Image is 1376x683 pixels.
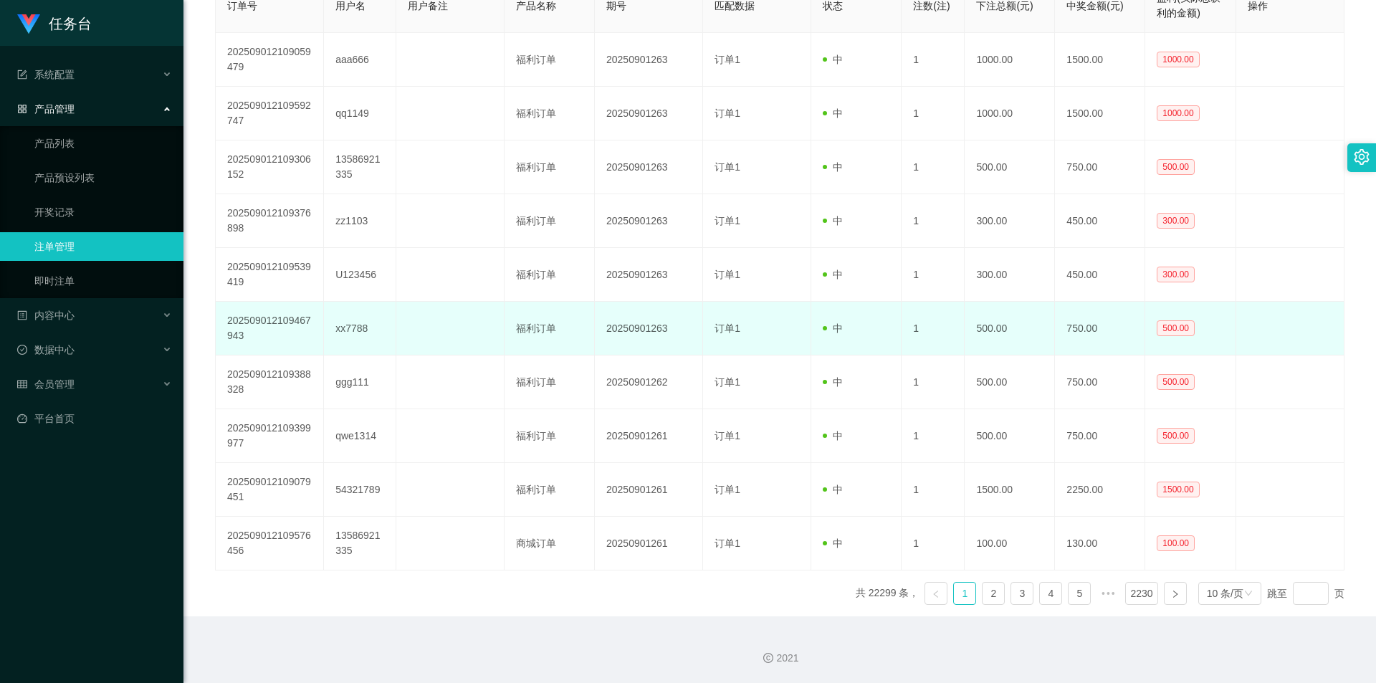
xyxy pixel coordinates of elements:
td: 1 [902,302,965,355]
td: 500.00 [965,355,1055,409]
span: 中 [823,538,843,549]
i: 图标: setting [1354,149,1370,165]
a: 5 [1069,583,1090,604]
span: 500.00 [1157,428,1195,444]
span: 1000.00 [1157,52,1199,67]
span: 100.00 [1157,535,1195,551]
div: 跳至 页 [1267,582,1344,605]
i: 图标: check-circle-o [17,345,27,355]
td: 202509012109059479 [216,33,324,87]
td: 1500.00 [1055,87,1145,140]
td: 750.00 [1055,140,1145,194]
i: 图标: profile [17,310,27,320]
a: 图标: dashboard平台首页 [17,404,172,433]
td: 20250901263 [595,33,703,87]
td: 1 [902,33,965,87]
td: qq1149 [324,87,396,140]
td: 20250901261 [595,463,703,517]
li: 上一页 [924,582,947,605]
li: 共 22299 条， [856,582,919,605]
li: 2230 [1125,582,1157,605]
span: 订单1 [715,269,740,280]
span: 产品管理 [17,103,75,115]
span: 订单1 [715,538,740,549]
td: qwe1314 [324,409,396,463]
td: 13586921335 [324,140,396,194]
a: 产品列表 [34,129,172,158]
li: 2 [982,582,1005,605]
span: 1500.00 [1157,482,1199,497]
td: 202509012109539419 [216,248,324,302]
i: 图标: table [17,379,27,389]
span: 订单1 [715,54,740,65]
td: 13586921335 [324,517,396,570]
td: 202509012109399977 [216,409,324,463]
li: 向后 5 页 [1096,582,1119,605]
td: U123456 [324,248,396,302]
h1: 任务台 [49,1,92,47]
a: 即时注单 [34,267,172,295]
a: 1 [954,583,975,604]
td: 2250.00 [1055,463,1145,517]
td: 450.00 [1055,248,1145,302]
span: 数据中心 [17,344,75,355]
td: 202509012109306152 [216,140,324,194]
td: 1 [902,194,965,248]
i: 图标: right [1171,590,1180,598]
span: 500.00 [1157,374,1195,390]
span: 中 [823,215,843,226]
td: 750.00 [1055,409,1145,463]
td: 100.00 [965,517,1055,570]
li: 3 [1010,582,1033,605]
div: 10 条/页 [1207,583,1243,604]
i: 图标: copyright [763,653,773,663]
td: 20250901263 [595,140,703,194]
td: 20250901263 [595,194,703,248]
td: 商城订单 [505,517,595,570]
span: 订单1 [715,215,740,226]
span: 订单1 [715,484,740,495]
td: 750.00 [1055,355,1145,409]
td: 202509012109079451 [216,463,324,517]
span: 会员管理 [17,378,75,390]
a: 开奖记录 [34,198,172,226]
a: 产品预设列表 [34,163,172,192]
td: 1000.00 [965,33,1055,87]
span: 中 [823,161,843,173]
td: 202509012109592747 [216,87,324,140]
td: 福利订单 [505,194,595,248]
td: 500.00 [965,140,1055,194]
td: 20250901263 [595,248,703,302]
td: 1 [902,463,965,517]
a: 4 [1040,583,1061,604]
td: 450.00 [1055,194,1145,248]
td: 300.00 [965,194,1055,248]
td: 20250901263 [595,302,703,355]
i: 图标: form [17,70,27,80]
li: 1 [953,582,976,605]
td: 300.00 [965,248,1055,302]
td: 福利订单 [505,355,595,409]
td: 750.00 [1055,302,1145,355]
td: 20250901261 [595,409,703,463]
span: 系统配置 [17,69,75,80]
td: 1 [902,409,965,463]
i: 图标: down [1244,589,1253,599]
td: 1 [902,87,965,140]
span: 300.00 [1157,267,1195,282]
td: 1 [902,140,965,194]
td: ggg111 [324,355,396,409]
td: 54321789 [324,463,396,517]
a: 3 [1011,583,1033,604]
td: 1 [902,355,965,409]
span: 订单1 [715,108,740,119]
td: 福利订单 [505,140,595,194]
td: 福利订单 [505,248,595,302]
td: 20250901261 [595,517,703,570]
a: 2230 [1126,583,1157,604]
td: 福利订单 [505,33,595,87]
i: 图标: left [932,590,940,598]
i: 图标: appstore-o [17,104,27,114]
td: 20250901263 [595,87,703,140]
span: 中 [823,269,843,280]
